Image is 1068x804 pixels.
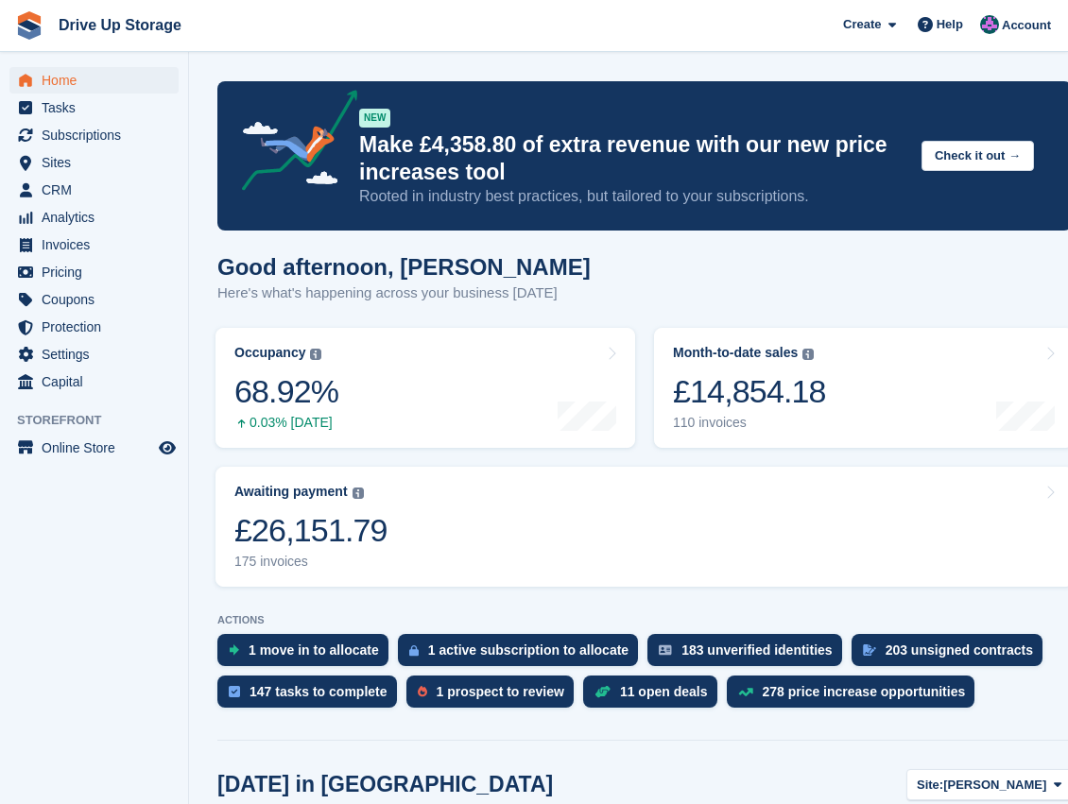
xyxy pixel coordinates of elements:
[673,415,826,431] div: 110 invoices
[9,368,179,395] a: menu
[9,341,179,368] a: menu
[42,231,155,258] span: Invoices
[217,676,406,717] a: 147 tasks to complete
[843,15,881,34] span: Create
[922,141,1034,172] button: Check it out →
[249,642,379,658] div: 1 move in to allocate
[42,67,155,94] span: Home
[673,345,798,361] div: Month-to-date sales
[437,684,564,699] div: 1 prospect to review
[42,177,155,203] span: CRM
[1002,16,1051,35] span: Account
[980,15,999,34] img: Andy
[409,644,419,657] img: active_subscription_to_allocate_icon-d502201f5373d7db506a760aba3b589e785aa758c864c3986d89f69b8ff3...
[310,349,321,360] img: icon-info-grey-7440780725fd019a000dd9b08b2336e03edf1995a4989e88bcd33f0948082b44.svg
[234,345,305,361] div: Occupancy
[42,435,155,461] span: Online Store
[428,642,629,658] div: 1 active subscription to allocate
[42,204,155,231] span: Analytics
[9,259,179,285] a: menu
[217,282,591,304] p: Here's what's happening across your business [DATE]
[9,204,179,231] a: menu
[229,644,239,656] img: move_ins_to_allocate_icon-fdf77a2bb77ea45bf5b3d319d69a93e2d87916cf1d5bf7949dd705db3b84f3ca.svg
[673,372,826,411] div: £14,854.18
[727,676,985,717] a: 278 price increase opportunities
[229,686,240,697] img: task-75834270c22a3079a89374b754ae025e5fb1db73e45f91037f5363f120a921f8.svg
[51,9,189,41] a: Drive Up Storage
[9,149,179,176] a: menu
[659,644,672,656] img: verify_identity-adf6edd0f0f0b5bbfe63781bf79b02c33cf7c696d77639b501bdc392416b5a36.svg
[863,644,876,656] img: contract_signature_icon-13c848040528278c33f63329250d36e43548de30e8caae1d1a13099fd9432cc5.svg
[681,642,833,658] div: 183 unverified identities
[9,231,179,258] a: menu
[943,776,1046,795] span: [PERSON_NAME]
[647,634,852,676] a: 183 unverified identities
[9,67,179,94] a: menu
[738,688,753,696] img: price_increase_opportunities-93ffe204e8149a01c8c9dc8f82e8f89637d9d84a8eef4429ea346261dce0b2c0.svg
[359,186,906,207] p: Rooted in industry best practices, but tailored to your subscriptions.
[398,634,647,676] a: 1 active subscription to allocate
[156,436,179,459] a: Preview store
[42,286,155,313] span: Coupons
[250,684,388,699] div: 147 tasks to complete
[42,259,155,285] span: Pricing
[217,634,398,676] a: 1 move in to allocate
[886,642,1033,658] div: 203 unsigned contracts
[42,341,155,368] span: Settings
[583,676,727,717] a: 11 open deals
[594,685,611,698] img: deal-1b604bf984904fb50ccaf53a9ad4b4a5d6e5aea283cecdc64d6e3604feb123c2.svg
[9,122,179,148] a: menu
[42,314,155,340] span: Protection
[406,676,583,717] a: 1 prospect to review
[226,90,358,197] img: price-adjustments-announcement-icon-8257ccfd72463d97f412b2fc003d46551f7dbcb40ab6d574587a9cd5c0d94...
[42,122,155,148] span: Subscriptions
[9,177,179,203] a: menu
[234,554,388,570] div: 175 invoices
[215,328,635,448] a: Occupancy 68.92% 0.03% [DATE]
[17,411,188,430] span: Storefront
[234,415,338,431] div: 0.03% [DATE]
[763,684,966,699] div: 278 price increase opportunities
[234,372,338,411] div: 68.92%
[418,686,427,697] img: prospect-51fa495bee0391a8d652442698ab0144808aea92771e9ea1ae160a38d050c398.svg
[802,349,814,360] img: icon-info-grey-7440780725fd019a000dd9b08b2336e03edf1995a4989e88bcd33f0948082b44.svg
[217,254,591,280] h1: Good afternoon, [PERSON_NAME]
[42,94,155,121] span: Tasks
[9,435,179,461] a: menu
[620,684,708,699] div: 11 open deals
[852,634,1052,676] a: 203 unsigned contracts
[217,772,553,797] h2: [DATE] in [GEOGRAPHIC_DATA]
[15,11,43,40] img: stora-icon-8386f47178a22dfd0bd8f6a31ec36ba5ce8667c1dd55bd0f319d3a0aa187defe.svg
[9,94,179,121] a: menu
[234,484,348,500] div: Awaiting payment
[359,131,906,186] p: Make £4,358.80 of extra revenue with our new price increases tool
[42,368,155,395] span: Capital
[9,286,179,313] a: menu
[9,314,179,340] a: menu
[917,776,943,795] span: Site:
[42,149,155,176] span: Sites
[234,511,388,550] div: £26,151.79
[353,488,364,499] img: icon-info-grey-7440780725fd019a000dd9b08b2336e03edf1995a4989e88bcd33f0948082b44.svg
[937,15,963,34] span: Help
[359,109,390,128] div: NEW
